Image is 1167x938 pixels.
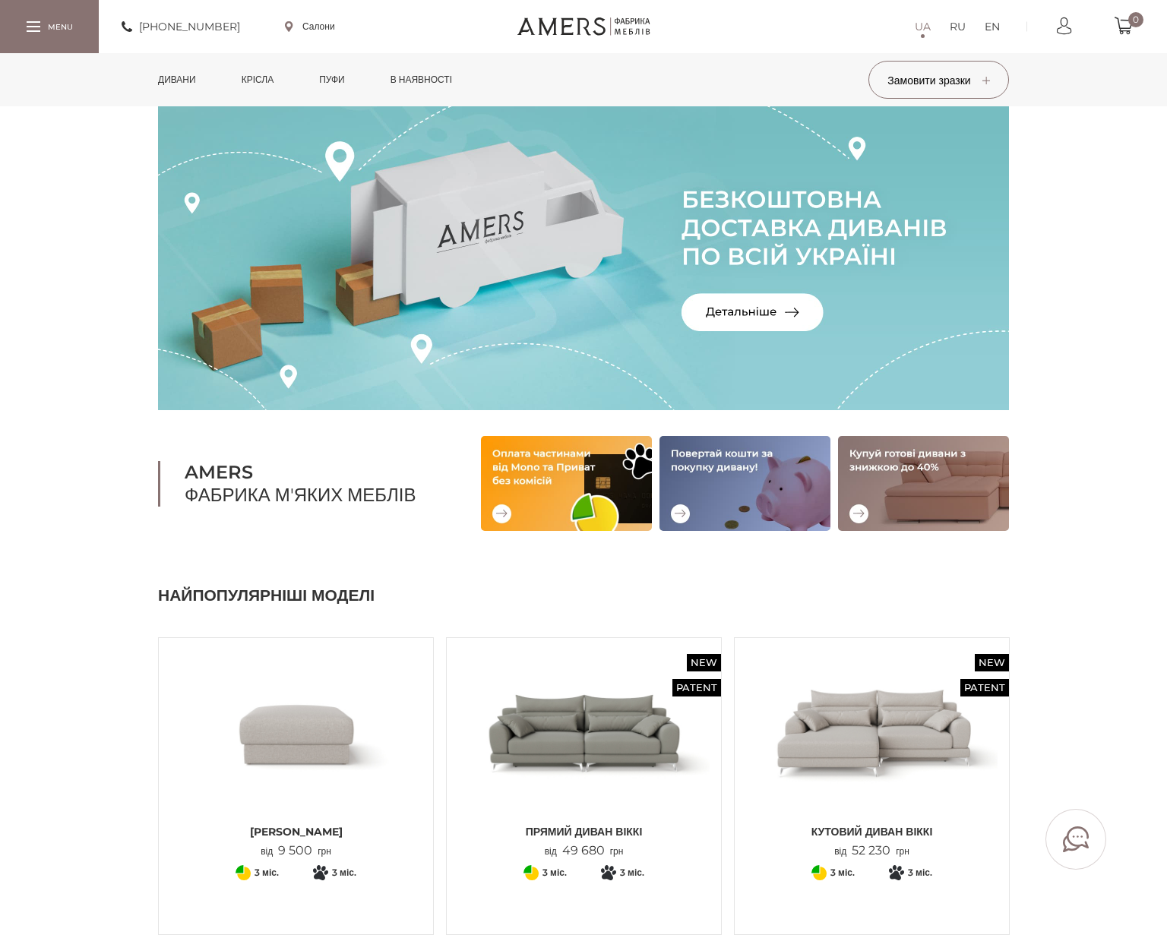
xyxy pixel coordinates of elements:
[960,679,1009,696] span: Patent
[746,649,998,858] a: New Patent Кутовий диван ВІККІ Кутовий диван ВІККІ Кутовий диван ВІККІ від52 230грн
[481,436,652,531] img: Оплата частинами від Mono та Приват без комісій
[672,679,721,696] span: Patent
[158,461,443,507] h1: Фабрика м'яких меблів
[170,649,422,816] img: Пуф БРУНО
[557,843,610,857] span: 49 680
[975,654,1009,671] span: New
[185,461,443,484] b: AMERS
[158,584,1009,607] h2: Найпопулярніші моделі
[458,649,710,858] a: New Patent Прямий диван ВІККІ Прямий диван ВІККІ Прямий диван ВІККІ від49 680грн
[545,844,624,858] p: від грн
[659,436,830,531] img: Повертай кошти за покупку дивану
[147,53,207,106] a: Дивани
[868,61,1009,99] button: Замовити зразки
[379,53,463,106] a: в наявності
[170,824,422,839] span: [PERSON_NAME]
[170,649,422,858] a: Пуф БРУНО [PERSON_NAME] від9 500грн
[950,17,966,36] a: RU
[273,843,318,857] span: 9 500
[285,20,335,33] a: Салони
[687,654,721,671] span: New
[746,824,998,839] span: Кутовий диван ВІККІ
[838,436,1009,531] img: Купуй готові дивани зі знижкою до 40%
[261,844,331,858] p: від грн
[834,844,909,858] p: від грн
[1128,12,1143,27] span: 0
[458,824,710,839] span: Прямий диван ВІККІ
[985,17,1000,36] a: EN
[887,74,989,87] span: Замовити зразки
[122,17,240,36] a: [PHONE_NUMBER]
[230,53,285,106] a: Крісла
[308,53,356,106] a: Пуфи
[846,843,896,857] span: 52 230
[915,17,931,36] a: UA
